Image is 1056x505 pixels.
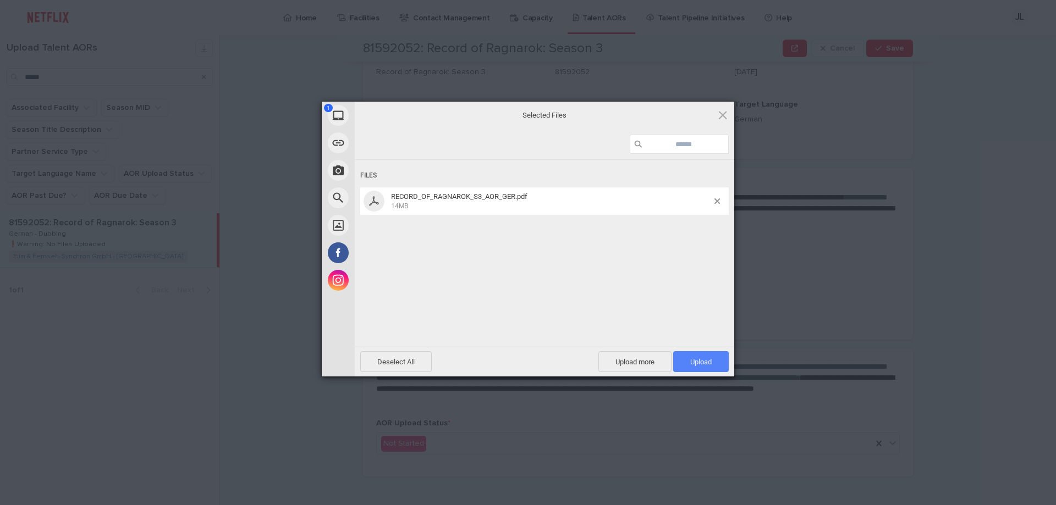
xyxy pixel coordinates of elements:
div: Take Photo [322,157,454,184]
span: Upload [690,358,712,366]
span: 14MB [391,202,408,210]
span: Click here or hit ESC to close picker [717,109,729,121]
span: Upload [673,351,729,372]
div: Web Search [322,184,454,212]
div: Files [360,165,729,186]
div: Facebook [322,239,454,267]
span: 1 [324,104,333,112]
div: My Device [322,102,454,129]
span: RECORD_OF_RAGNAROK_S3_AOR_GER.pdf [391,192,527,201]
span: RECORD_OF_RAGNAROK_S3_AOR_GER.pdf [388,192,714,210]
div: Instagram [322,267,454,294]
div: Link (URL) [322,129,454,157]
span: Upload more [598,351,672,372]
span: Selected Files [435,110,654,120]
span: Deselect All [360,351,432,372]
div: Unsplash [322,212,454,239]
